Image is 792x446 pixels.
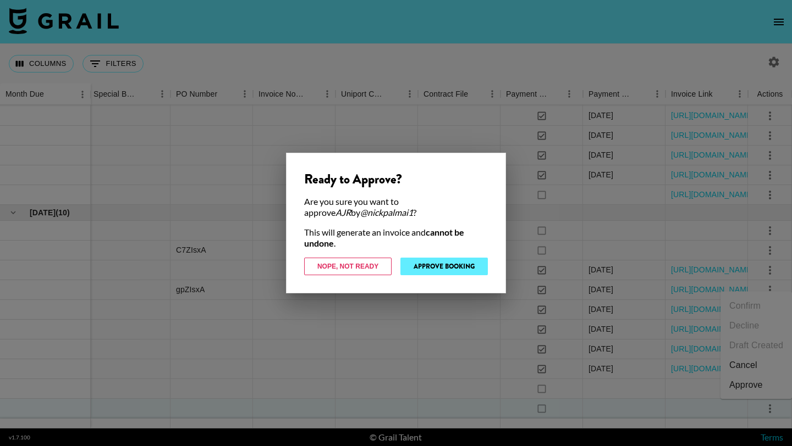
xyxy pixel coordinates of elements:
div: This will generate an invoice and . [304,227,488,249]
em: AJR [335,207,351,218]
div: Ready to Approve? [304,171,488,187]
button: Approve Booking [400,258,488,275]
strong: cannot be undone [304,227,464,248]
em: @ nickpalmai1 [360,207,413,218]
button: Nope, Not Ready [304,258,392,275]
div: Are you sure you want to approve by ? [304,196,488,218]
